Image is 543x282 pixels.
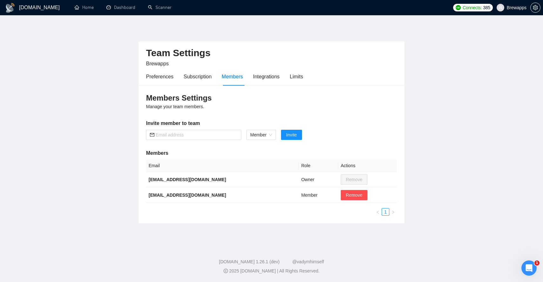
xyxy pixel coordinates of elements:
a: [DOMAIN_NAME] 1.26.1 (dev) [219,259,280,264]
span: Remove [346,192,362,199]
button: right [389,208,397,216]
span: right [391,210,395,214]
a: searchScanner [148,5,171,10]
img: logo [5,3,15,13]
div: 2025 [DOMAIN_NAME] | All Rights Reserved. [5,268,538,274]
th: Actions [338,160,397,172]
button: setting [530,3,540,13]
img: upwork-logo.png [456,5,461,10]
button: Invite [281,130,302,140]
li: Next Page [389,208,397,216]
span: Member [250,130,272,140]
div: Integrations [253,73,280,81]
li: 1 [382,208,389,216]
span: left [376,210,380,214]
h3: Members Settings [146,93,397,103]
th: Role [299,160,338,172]
h5: Invite member to team [146,120,397,127]
b: [EMAIL_ADDRESS][DOMAIN_NAME] [149,177,226,182]
span: copyright [224,269,228,273]
h5: Members [146,149,397,157]
span: user [498,5,503,10]
td: Member [299,187,338,203]
span: 385 [483,4,490,11]
td: Owner [299,172,338,187]
span: mail [150,133,154,137]
li: Previous Page [374,208,382,216]
iframe: Intercom live chat [521,260,537,276]
a: homeHome [75,5,94,10]
h2: Team Settings [146,47,397,60]
span: Connects: [463,4,482,11]
span: Manage your team members. [146,104,204,109]
span: Brewapps [146,61,169,66]
a: @vadymhimself [292,259,324,264]
div: Subscription [184,73,211,81]
span: Invite [286,131,297,138]
button: Remove [341,190,367,200]
div: Preferences [146,73,173,81]
a: dashboardDashboard [106,5,135,10]
th: Email [146,160,299,172]
button: left [374,208,382,216]
b: [EMAIL_ADDRESS][DOMAIN_NAME] [149,193,226,198]
a: 1 [382,208,389,215]
div: Limits [290,73,303,81]
input: Email address [156,131,238,138]
a: setting [530,5,540,10]
div: Members [222,73,243,81]
span: 1 [534,260,540,266]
